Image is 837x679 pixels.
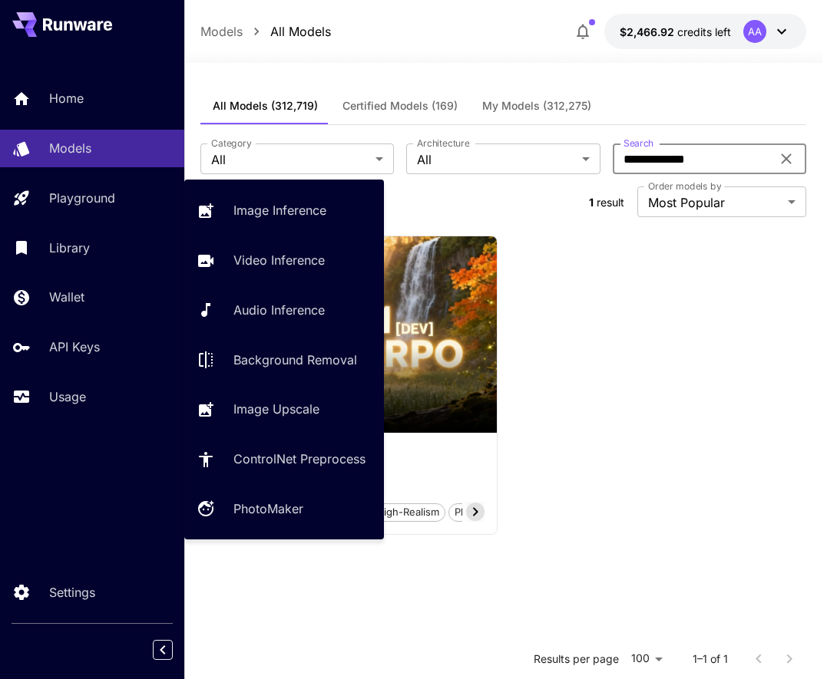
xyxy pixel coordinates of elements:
label: Search [624,137,653,150]
span: photorealistic [449,505,524,520]
p: Audio Inference [233,301,325,319]
div: $2,466.92312 [620,24,731,40]
p: Settings [49,583,95,602]
p: Results per page [534,651,619,667]
p: Wallet [49,288,84,306]
a: Image Upscale [184,391,384,428]
div: AA [743,20,766,43]
a: Background Removal [184,341,384,378]
p: API Keys [49,338,100,356]
label: Order models by [648,180,721,193]
a: ControlNet Preprocess [184,440,384,478]
nav: breadcrumb [200,22,331,41]
span: All [211,150,369,169]
p: Playground [49,189,115,207]
a: Video Inference [184,242,384,279]
p: Home [49,89,84,107]
p: All Models [270,22,331,41]
a: Audio Inference [184,292,384,329]
p: 1–1 of 1 [693,651,728,667]
p: Image Upscale [233,400,319,418]
span: All [417,150,575,169]
span: Most Popular [648,193,782,212]
button: $2,466.92312 [604,14,806,49]
p: Usage [49,387,86,406]
span: My Models (312,275) [482,99,591,113]
p: Background Removal [233,351,357,369]
span: All Models (312,719) [213,99,318,113]
p: Video Inference [233,251,325,269]
a: PhotoMaker [184,490,384,528]
span: Certified Models (169) [342,99,458,113]
p: Library [49,239,90,257]
span: $2,466.92 [620,25,677,38]
div: Collapse sidebar [164,636,184,664]
span: credits left [677,25,731,38]
label: Architecture [417,137,469,150]
button: Collapse sidebar [153,640,173,660]
p: Models [200,22,243,41]
label: Category [211,137,252,150]
span: result [597,196,624,209]
p: Models [49,139,91,157]
div: 100 [625,648,668,670]
p: Image Inference [233,201,326,219]
p: PhotoMaker [233,499,303,518]
p: ControlNet Preprocess [233,450,366,468]
span: 1 [589,196,594,209]
span: high-realism [371,505,445,520]
a: Image Inference [184,192,384,229]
